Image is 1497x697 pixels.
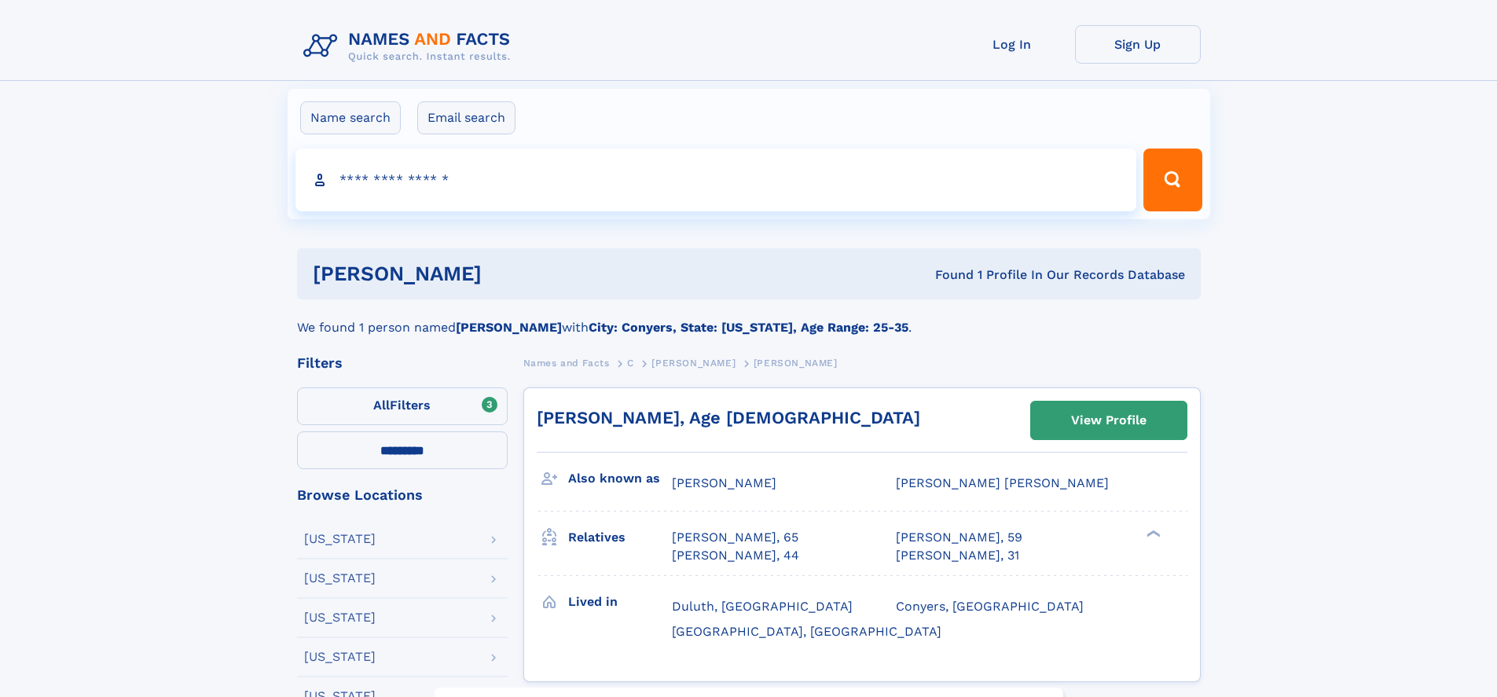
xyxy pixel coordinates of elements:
[651,353,736,372] a: [PERSON_NAME]
[672,624,941,639] span: [GEOGRAPHIC_DATA], [GEOGRAPHIC_DATA]
[456,320,562,335] b: [PERSON_NAME]
[297,25,523,68] img: Logo Names and Facts
[297,299,1201,337] div: We found 1 person named with .
[297,387,508,425] label: Filters
[568,589,672,615] h3: Lived in
[949,25,1075,64] a: Log In
[313,264,709,284] h1: [PERSON_NAME]
[304,611,376,624] div: [US_STATE]
[1143,529,1161,539] div: ❯
[896,547,1019,564] a: [PERSON_NAME], 31
[1031,402,1187,439] a: View Profile
[754,358,838,369] span: [PERSON_NAME]
[896,475,1109,490] span: [PERSON_NAME] [PERSON_NAME]
[672,529,798,546] a: [PERSON_NAME], 65
[672,547,799,564] a: [PERSON_NAME], 44
[373,398,390,413] span: All
[568,524,672,551] h3: Relatives
[651,358,736,369] span: [PERSON_NAME]
[627,358,634,369] span: C
[304,533,376,545] div: [US_STATE]
[297,356,508,370] div: Filters
[589,320,908,335] b: City: Conyers, State: [US_STATE], Age Range: 25-35
[537,408,920,427] a: [PERSON_NAME], Age [DEMOGRAPHIC_DATA]
[708,266,1185,284] div: Found 1 Profile In Our Records Database
[672,599,853,614] span: Duluth, [GEOGRAPHIC_DATA]
[300,101,401,134] label: Name search
[297,488,508,502] div: Browse Locations
[896,599,1084,614] span: Conyers, [GEOGRAPHIC_DATA]
[417,101,516,134] label: Email search
[1071,402,1147,438] div: View Profile
[627,353,634,372] a: C
[523,353,610,372] a: Names and Facts
[304,572,376,585] div: [US_STATE]
[295,149,1137,211] input: search input
[568,465,672,492] h3: Also known as
[672,475,776,490] span: [PERSON_NAME]
[1075,25,1201,64] a: Sign Up
[304,651,376,663] div: [US_STATE]
[896,529,1022,546] a: [PERSON_NAME], 59
[1143,149,1202,211] button: Search Button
